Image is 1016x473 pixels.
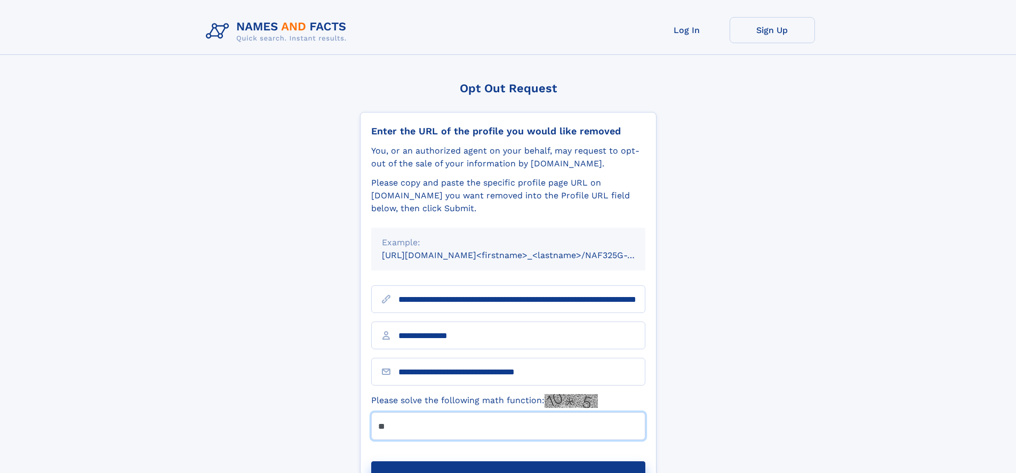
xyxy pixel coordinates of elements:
[360,82,657,95] div: Opt Out Request
[644,17,730,43] a: Log In
[371,394,598,408] label: Please solve the following math function:
[371,125,645,137] div: Enter the URL of the profile you would like removed
[202,17,355,46] img: Logo Names and Facts
[382,236,635,249] div: Example:
[730,17,815,43] a: Sign Up
[371,177,645,215] div: Please copy and paste the specific profile page URL on [DOMAIN_NAME] you want removed into the Pr...
[382,250,666,260] small: [URL][DOMAIN_NAME]<firstname>_<lastname>/NAF325G-xxxxxxxx
[371,145,645,170] div: You, or an authorized agent on your behalf, may request to opt-out of the sale of your informatio...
